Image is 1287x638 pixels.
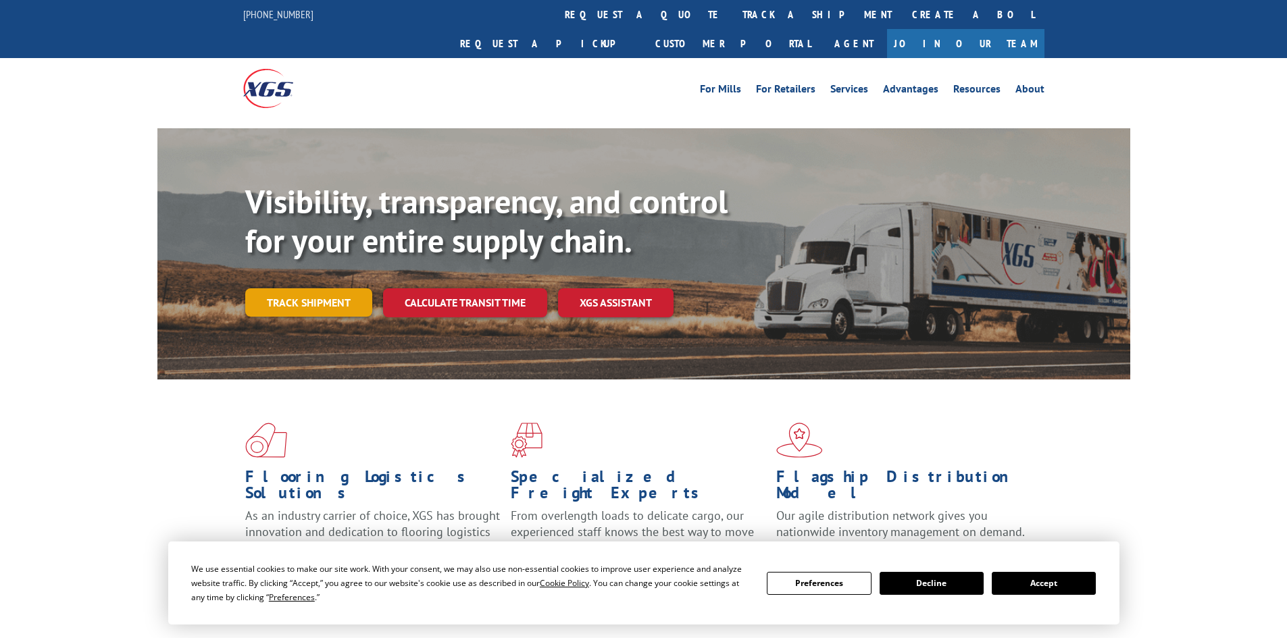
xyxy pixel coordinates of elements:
a: Calculate transit time [383,288,547,317]
a: Join Our Team [887,29,1044,58]
span: Preferences [269,591,315,603]
a: Services [830,84,868,99]
a: About [1015,84,1044,99]
a: For Mills [700,84,741,99]
img: xgs-icon-flagship-distribution-model-red [776,423,823,458]
a: Resources [953,84,1001,99]
a: Customer Portal [645,29,821,58]
div: We use essential cookies to make our site work. With your consent, we may also use non-essential ... [191,562,751,604]
a: [PHONE_NUMBER] [243,7,313,21]
h1: Flagship Distribution Model [776,469,1032,508]
span: Our agile distribution network gives you nationwide inventory management on demand. [776,508,1025,539]
a: For Retailers [756,84,815,99]
span: As an industry carrier of choice, XGS has brought innovation and dedication to flooring logistics... [245,508,500,556]
h1: Flooring Logistics Solutions [245,469,501,508]
a: Request a pickup [450,29,645,58]
button: Decline [880,572,984,595]
p: From overlength loads to delicate cargo, our experienced staff knows the best way to move your fr... [511,508,766,568]
h1: Specialized Freight Experts [511,469,766,508]
a: XGS ASSISTANT [558,288,674,317]
a: Track shipment [245,288,372,317]
a: Advantages [883,84,938,99]
span: Cookie Policy [540,577,589,589]
img: xgs-icon-focused-on-flooring-red [511,423,542,458]
a: Agent [821,29,887,58]
button: Accept [992,572,1096,595]
button: Preferences [767,572,871,595]
b: Visibility, transparency, and control for your entire supply chain. [245,180,728,261]
img: xgs-icon-total-supply-chain-intelligence-red [245,423,287,458]
div: Cookie Consent Prompt [168,541,1119,624]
